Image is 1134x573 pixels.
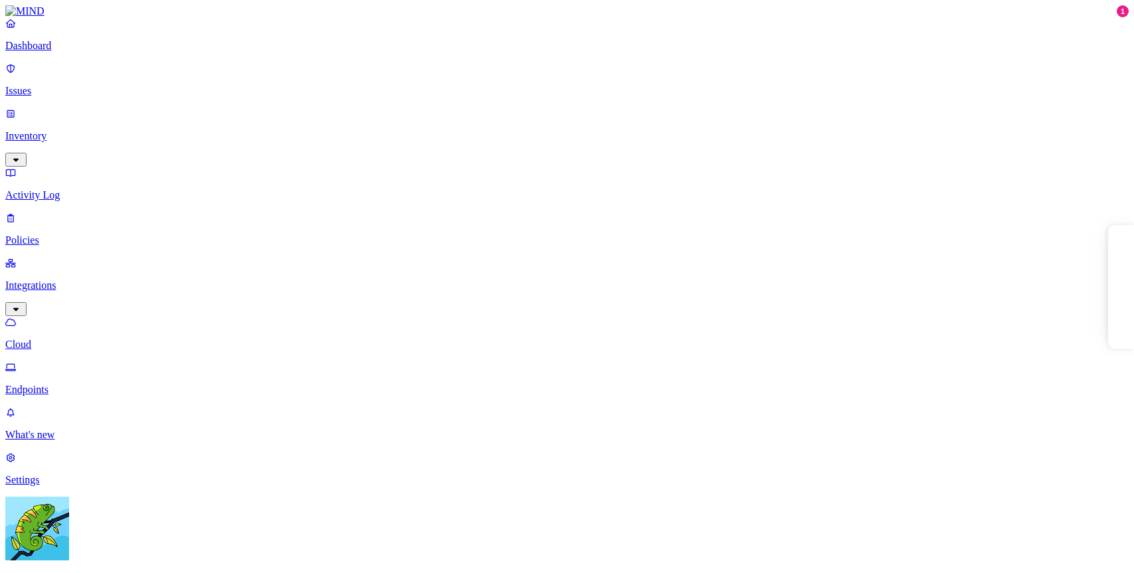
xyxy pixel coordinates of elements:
p: Dashboard [5,40,1129,52]
p: Activity Log [5,189,1129,201]
p: What's new [5,429,1129,441]
a: Settings [5,451,1129,486]
p: Inventory [5,130,1129,142]
img: Yuval Meshorer [5,497,69,560]
p: Settings [5,474,1129,486]
a: What's new [5,406,1129,441]
a: Issues [5,62,1129,97]
a: Dashboard [5,17,1129,52]
p: Cloud [5,339,1129,351]
img: MIND [5,5,45,17]
p: Integrations [5,280,1129,291]
a: MIND [5,5,1129,17]
p: Issues [5,85,1129,97]
a: Inventory [5,108,1129,165]
a: Cloud [5,316,1129,351]
a: Activity Log [5,167,1129,201]
a: Endpoints [5,361,1129,396]
p: Policies [5,234,1129,246]
div: 1 [1117,5,1129,17]
p: Endpoints [5,384,1129,396]
a: Integrations [5,257,1129,314]
a: Policies [5,212,1129,246]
